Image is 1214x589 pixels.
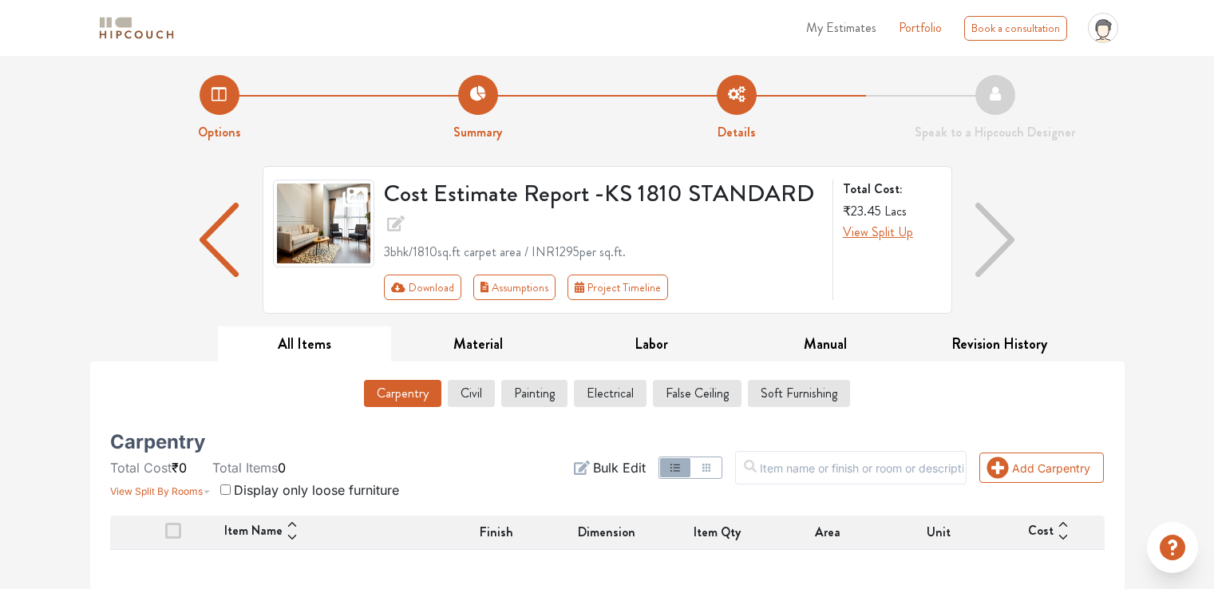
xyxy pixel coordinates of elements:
button: Bulk Edit [574,458,646,477]
span: ₹0 [172,460,187,476]
li: 0 [212,458,286,477]
strong: Speak to a Hipcouch Designer [915,123,1075,141]
h5: Carpentry [110,436,205,449]
span: ₹23.45 [843,202,881,220]
span: logo-horizontal.svg [97,10,176,46]
span: View Split Up [843,223,913,241]
span: Cost [1028,521,1054,544]
span: Display only loose furniture [234,482,399,498]
a: Portfolio [899,18,942,38]
span: Item Qty [694,523,741,542]
button: Painting [501,380,567,407]
button: Project Timeline [567,275,668,300]
button: Assumptions [473,275,556,300]
button: Carpentry [364,380,441,407]
strong: Summary [453,123,502,141]
button: Material [391,326,565,362]
button: Revision History [912,326,1086,362]
div: Book a consultation [964,16,1067,41]
span: Dimension [578,523,635,542]
img: gallery [273,180,375,267]
span: Lacs [884,202,907,220]
div: Toolbar with button groups [384,275,823,300]
span: Total Items [212,460,278,476]
span: Area [815,523,840,542]
h3: Cost Estimate Report - KS 1810 STANDARD [384,180,823,239]
button: Download [384,275,461,300]
span: Unit [927,523,951,542]
img: logo-horizontal.svg [97,14,176,42]
strong: Total Cost: [843,180,939,199]
span: View Split By Rooms [110,485,203,497]
button: View Split By Rooms [110,477,211,500]
button: View Split Up [843,223,913,242]
div: 3bhk / 1810 sq.ft carpet area / INR 1295 per sq.ft. [384,243,823,262]
span: Item Name [224,521,283,544]
button: Electrical [574,380,647,407]
button: False Ceiling [653,380,741,407]
button: Civil [448,380,495,407]
button: All Items [218,326,392,362]
button: Labor [565,326,739,362]
img: arrow right [975,203,1015,277]
strong: Options [198,123,241,141]
button: Soft Furnishing [748,380,850,407]
span: My Estimates [806,18,876,37]
input: Item name or finish or room or description [735,451,967,484]
span: Finish [480,523,513,542]
span: Total Cost [110,460,172,476]
img: arrow left [200,203,239,277]
div: First group [384,275,681,300]
button: Manual [738,326,912,362]
strong: Details [718,123,756,141]
span: Bulk Edit [593,458,646,477]
button: Add Carpentry [979,453,1104,483]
